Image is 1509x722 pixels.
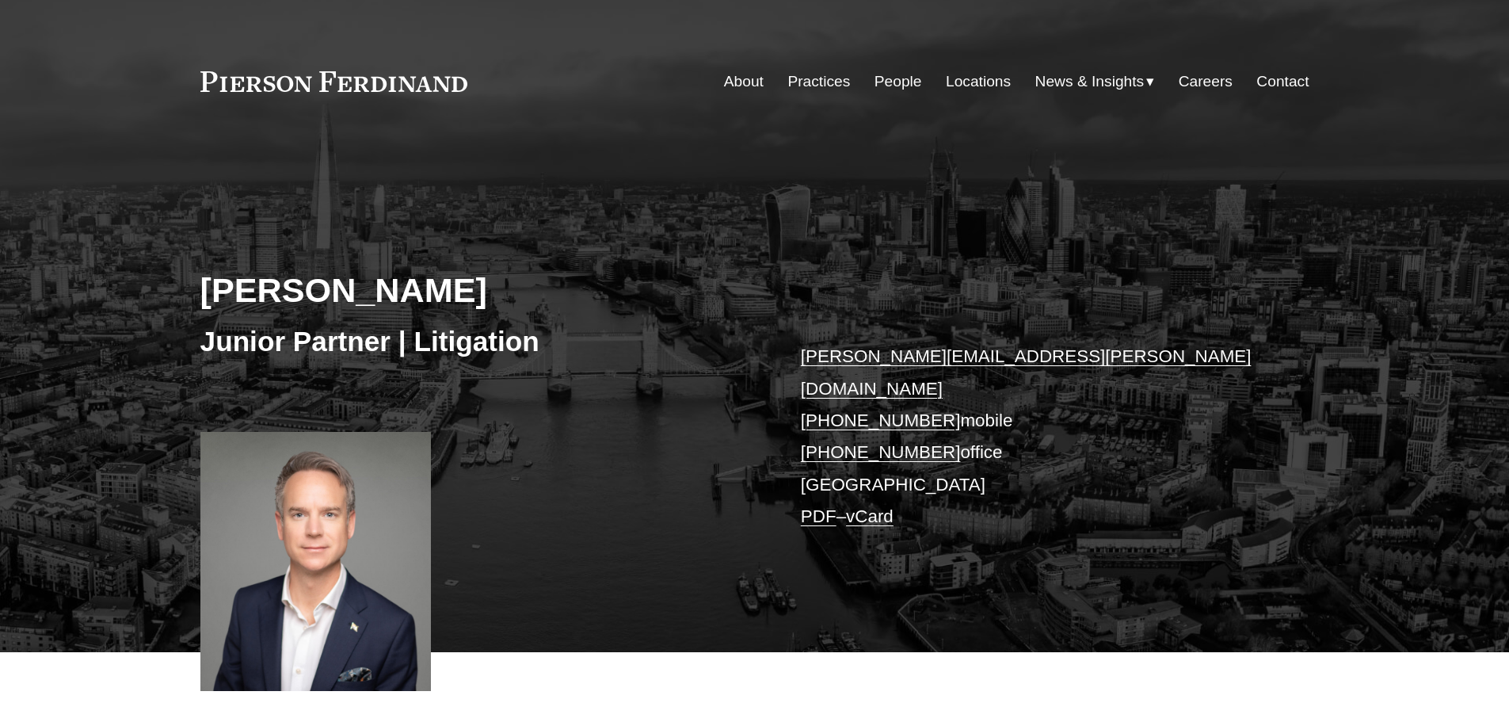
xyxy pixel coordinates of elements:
[875,67,922,97] a: People
[1035,67,1155,97] a: folder dropdown
[801,341,1263,533] p: mobile office [GEOGRAPHIC_DATA] –
[1035,68,1145,96] span: News & Insights
[801,506,836,526] a: PDF
[946,67,1011,97] a: Locations
[1256,67,1309,97] a: Contact
[200,269,755,311] h2: [PERSON_NAME]
[787,67,850,97] a: Practices
[724,67,764,97] a: About
[801,411,961,430] a: [PHONE_NUMBER]
[801,346,1252,398] a: [PERSON_NAME][EMAIL_ADDRESS][PERSON_NAME][DOMAIN_NAME]
[801,442,961,462] a: [PHONE_NUMBER]
[200,324,755,359] h3: Junior Partner | Litigation
[1179,67,1233,97] a: Careers
[846,506,894,526] a: vCard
